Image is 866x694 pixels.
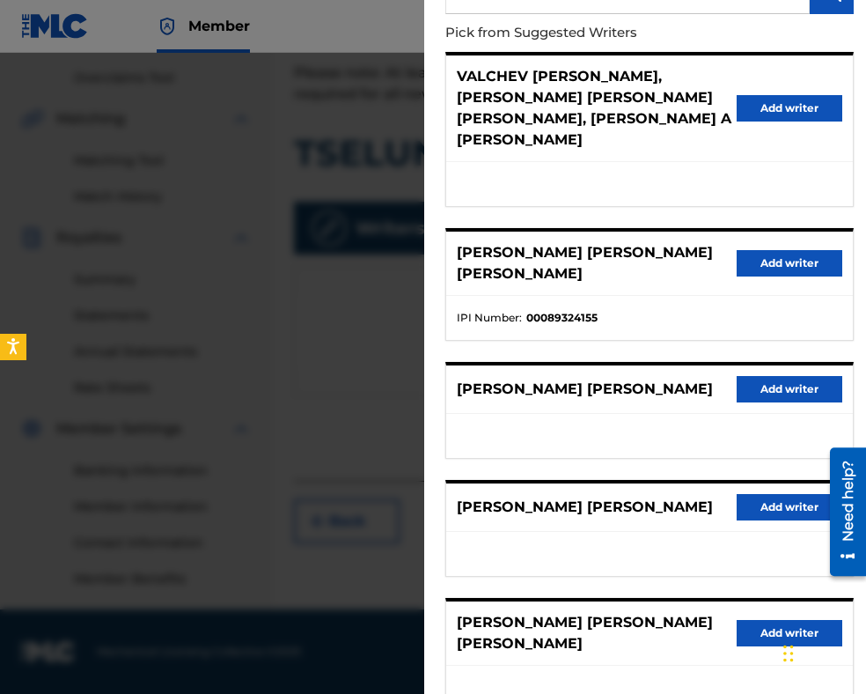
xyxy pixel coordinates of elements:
[778,609,866,694] iframe: Chat Widget
[457,497,713,518] p: [PERSON_NAME] [PERSON_NAME]
[783,627,794,680] div: Плъзни
[457,379,713,400] p: [PERSON_NAME] [PERSON_NAME]
[737,494,842,520] button: Add writer
[737,620,842,646] button: Add writer
[157,16,178,37] img: Top Rightsholder
[817,441,866,583] iframe: Resource Center
[526,310,598,326] strong: 00089324155
[737,376,842,402] button: Add writer
[778,609,866,694] div: Джаджи за чат
[457,242,737,284] p: [PERSON_NAME] [PERSON_NAME] [PERSON_NAME]
[457,612,737,654] p: [PERSON_NAME] [PERSON_NAME] [PERSON_NAME]
[737,95,842,122] button: Add writer
[737,250,842,277] button: Add writer
[188,16,250,36] span: Member
[457,310,522,326] span: IPI Number :
[457,66,737,151] p: VALCHEV [PERSON_NAME], [PERSON_NAME] [PERSON_NAME] [PERSON_NAME], [PERSON_NAME] A [PERSON_NAME]
[21,13,89,39] img: MLC Logo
